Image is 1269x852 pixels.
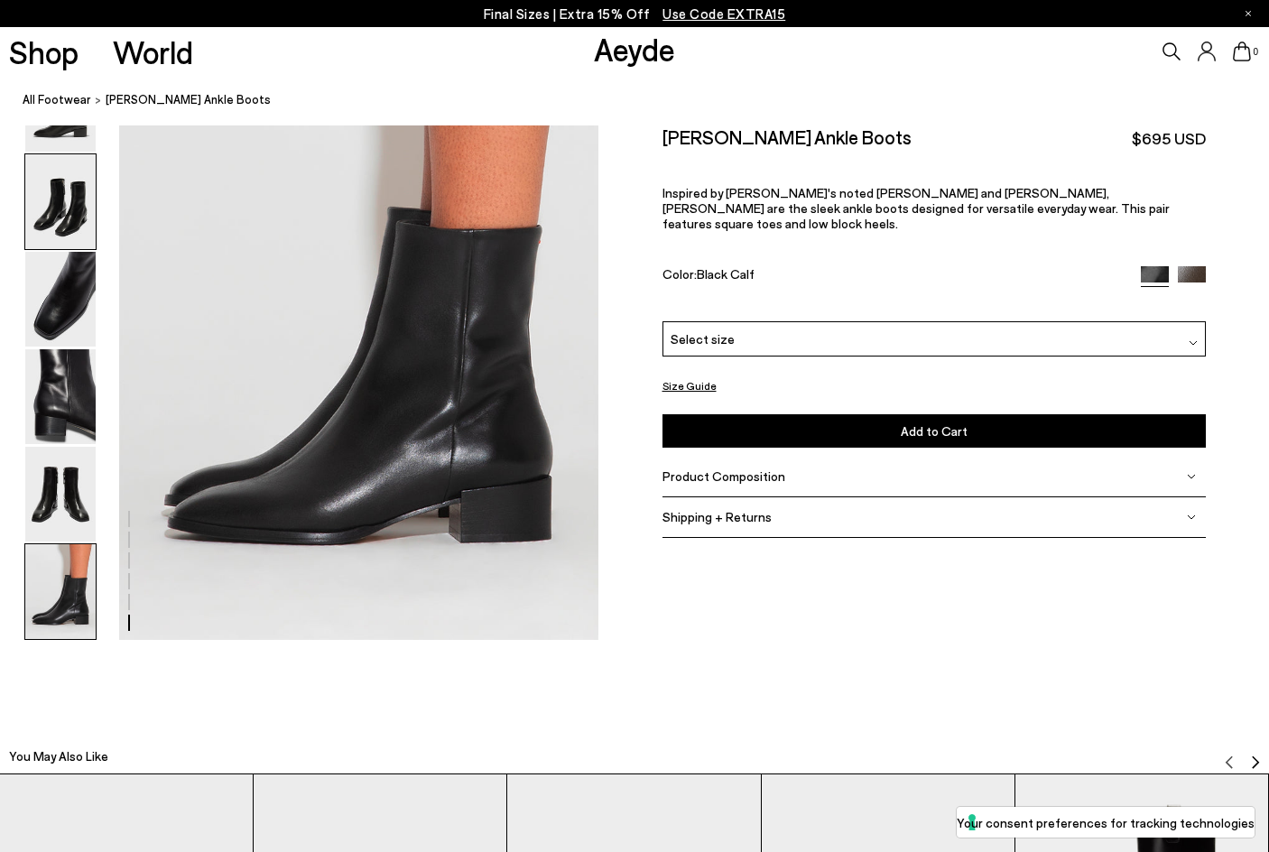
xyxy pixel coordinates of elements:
[1233,42,1251,61] a: 0
[25,544,96,639] img: Lee Leather Ankle Boots - Image 6
[1222,743,1237,770] button: Previous slide
[1187,472,1196,481] img: svg%3E
[1248,743,1263,770] button: Next slide
[23,76,1269,125] nav: breadcrumb
[662,375,717,397] button: Size Guide
[1251,47,1260,57] span: 0
[662,468,785,484] span: Product Composition
[662,266,1124,287] div: Color:
[113,36,193,68] a: World
[957,807,1255,838] button: Your consent preferences for tracking technologies
[957,813,1255,832] label: Your consent preferences for tracking technologies
[9,747,108,765] h2: You May Also Like
[1132,127,1206,150] span: $695 USD
[23,90,91,109] a: All Footwear
[25,349,96,444] img: Lee Leather Ankle Boots - Image 4
[106,90,271,109] span: [PERSON_NAME] Ankle Boots
[662,414,1206,448] button: Add to Cart
[901,423,968,439] span: Add to Cart
[484,3,786,25] p: Final Sizes | Extra 15% Off
[1222,755,1237,770] img: svg%3E
[1187,513,1196,522] img: svg%3E
[662,185,1170,231] span: Inspired by [PERSON_NAME]'s noted [PERSON_NAME] and [PERSON_NAME], [PERSON_NAME] are the sleek an...
[9,36,79,68] a: Shop
[25,252,96,347] img: Lee Leather Ankle Boots - Image 3
[662,125,912,148] h2: [PERSON_NAME] Ankle Boots
[662,5,785,22] span: Navigate to /collections/ss25-final-sizes
[594,30,675,68] a: Aeyde
[1189,338,1198,347] img: svg%3E
[662,509,772,524] span: Shipping + Returns
[25,447,96,542] img: Lee Leather Ankle Boots - Image 5
[25,154,96,249] img: Lee Leather Ankle Boots - Image 2
[697,266,755,282] span: Black Calf
[671,329,735,348] span: Select size
[1248,755,1263,770] img: svg%3E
